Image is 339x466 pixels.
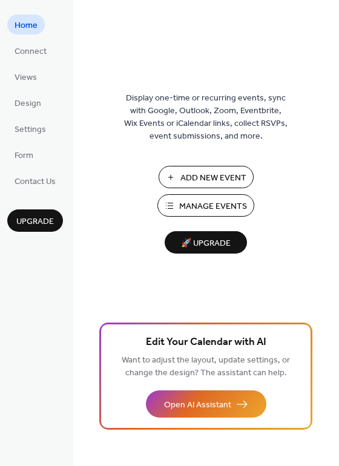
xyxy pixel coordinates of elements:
[159,166,254,188] button: Add New Event
[179,200,247,213] span: Manage Events
[15,149,33,162] span: Form
[7,67,44,87] a: Views
[15,123,46,136] span: Settings
[7,209,63,232] button: Upgrade
[146,334,266,351] span: Edit Your Calendar with AI
[7,145,41,165] a: Form
[16,215,54,228] span: Upgrade
[15,19,38,32] span: Home
[15,71,37,84] span: Views
[15,97,41,110] span: Design
[15,176,56,188] span: Contact Us
[122,352,290,381] span: Want to adjust the layout, update settings, or change the design? The assistant can help.
[157,194,254,217] button: Manage Events
[180,172,246,185] span: Add New Event
[172,235,240,252] span: 🚀 Upgrade
[164,399,231,412] span: Open AI Assistant
[7,171,63,191] a: Contact Us
[146,390,266,418] button: Open AI Assistant
[7,41,54,61] a: Connect
[15,45,47,58] span: Connect
[7,15,45,34] a: Home
[7,93,48,113] a: Design
[7,119,53,139] a: Settings
[165,231,247,254] button: 🚀 Upgrade
[124,92,288,143] span: Display one-time or recurring events, sync with Google, Outlook, Zoom, Eventbrite, Wix Events or ...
